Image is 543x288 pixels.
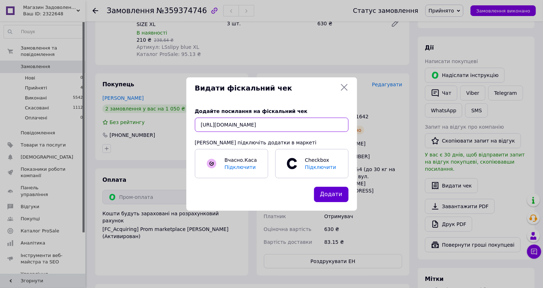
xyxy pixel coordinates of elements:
button: Додати [314,187,348,202]
span: Checkbox [301,156,340,171]
span: Підключити [305,164,336,170]
input: URL чека [195,118,348,132]
a: CheckboxПідключити [275,149,348,178]
div: [PERSON_NAME] підключіть додатки в маркеті [195,139,348,146]
span: Вчасно.Каса [224,157,257,163]
a: Вчасно.КасаПідключити [195,149,268,178]
span: Додайте посилання на фіскальний чек [195,108,308,114]
span: Видати фіскальний чек [195,83,337,93]
span: Підключити [224,164,256,170]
